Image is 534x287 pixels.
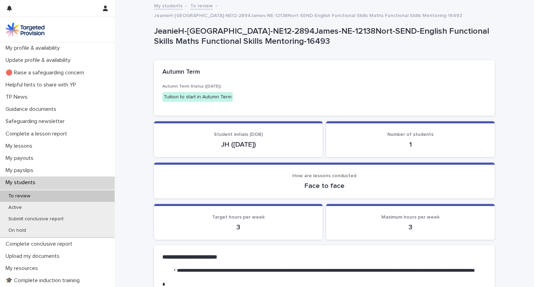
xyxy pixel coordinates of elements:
[214,132,263,137] span: Student initials (DOB)
[334,223,486,231] p: 3
[292,173,356,178] span: How are lessons conducted
[154,1,183,9] a: My students
[387,132,434,137] span: Number of students
[3,241,78,247] p: Complete conclusive report
[3,82,82,88] p: Helpful hints to share with YP
[162,92,233,102] div: Tuition to start in Autumn Term
[3,179,41,186] p: My students
[3,155,39,162] p: My payouts
[154,26,492,47] p: JeanieH-[GEOGRAPHIC_DATA]-NE12-2894James-NE-12138Nort-SEND-English Functional Skills Maths Functi...
[162,140,314,149] p: JH ([DATE])
[3,205,27,211] p: Active
[162,84,221,89] span: Autumn Term Status ([DATE])
[3,94,33,100] p: TP News
[3,45,65,51] p: My profile & availability
[3,265,43,272] p: My resources
[3,69,90,76] p: 🔴 Raise a safeguarding concern
[162,223,314,231] p: 3
[381,215,439,220] span: Maximum hours per week
[162,182,486,190] p: Face to face
[3,253,65,260] p: Upload my documents
[3,118,70,125] p: Safeguarding newsletter
[3,167,39,174] p: My payslips
[3,277,85,284] p: 🎓 Complete induction training
[3,106,62,113] p: Guidance documents
[3,193,36,199] p: To review
[162,68,200,76] h2: Autumn Term
[6,23,44,36] img: M5nRWzHhSzIhMunXDL62
[334,140,486,149] p: 1
[3,228,32,233] p: On hold
[3,57,76,64] p: Update profile & availability
[154,11,462,19] p: JeanieH-[GEOGRAPHIC_DATA]-NE12-2894James-NE-12138Nort-SEND-English Functional Skills Maths Functi...
[190,1,213,9] a: To review
[3,131,73,137] p: Complete a lesson report
[3,143,38,149] p: My lessons
[212,215,265,220] span: Target hours per week
[3,216,69,222] p: Submit conclusive report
